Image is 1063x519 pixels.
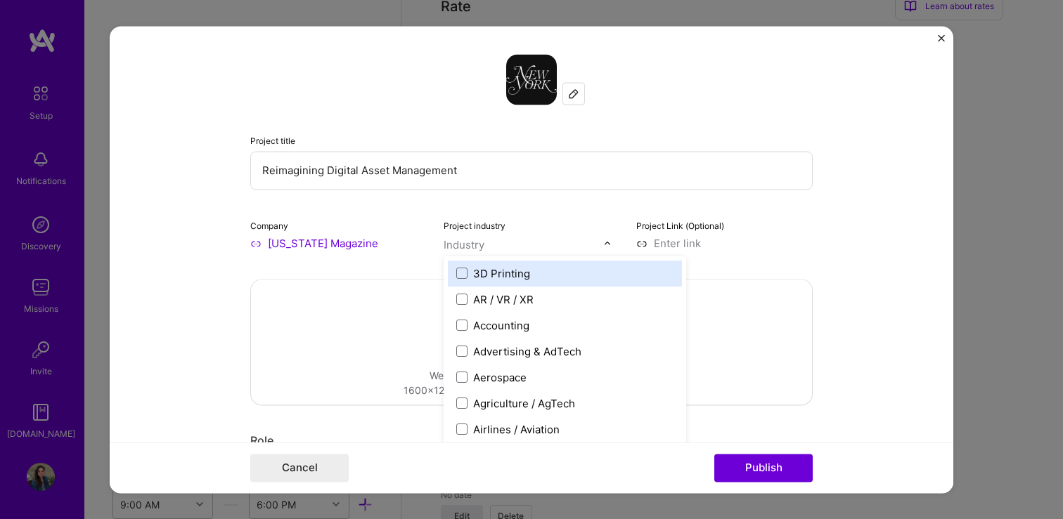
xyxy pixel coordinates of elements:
div: Role [250,433,813,448]
input: Enter link [636,236,813,251]
div: Aerospace [473,370,527,385]
input: Enter name or website [250,236,427,251]
div: We recommend uploading at least 4 images. [404,369,659,383]
div: Accounting [473,318,529,333]
img: Edit [568,88,579,99]
div: Edit [563,83,584,104]
div: 1600x1200px or higher recommended. Max 5MB each. [404,383,659,398]
div: Airlines / Aviation [473,422,560,437]
label: Company [250,221,288,231]
div: 3D Printing [473,266,530,281]
button: Cancel [250,454,349,482]
button: Close [938,34,945,49]
img: Company logo [506,54,557,105]
input: Enter the name of the project [250,151,813,190]
button: Publish [714,454,813,482]
label: Project industry [444,221,505,231]
div: Industry [444,237,484,252]
label: Project title [250,136,295,146]
div: Agriculture / AgTech [473,396,575,411]
div: Advertising & AdTech [473,344,581,359]
div: AR / VR / XR [473,292,534,307]
img: drop icon [603,239,612,247]
label: Project Link (Optional) [636,221,724,231]
div: Drag and drop an image or Upload fileWe recommend uploading at least 4 images.1600x1200px or high... [250,279,813,405]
